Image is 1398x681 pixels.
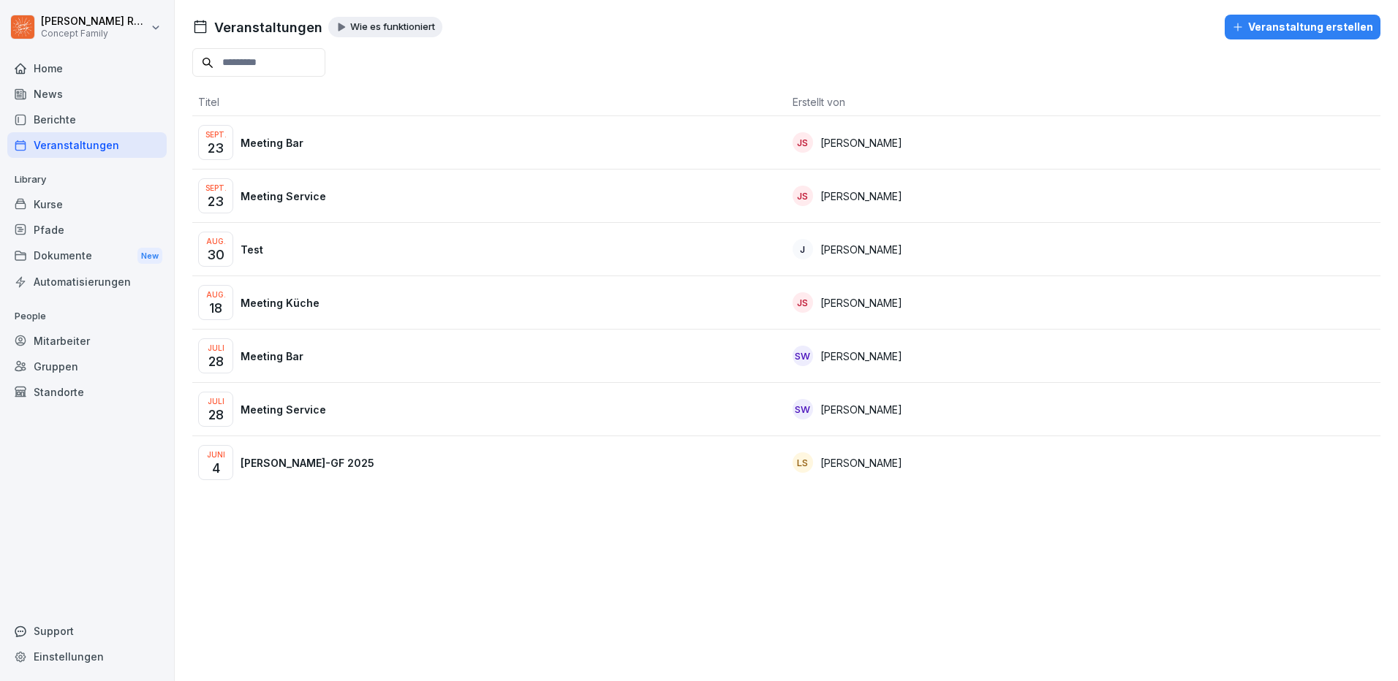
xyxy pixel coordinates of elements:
[7,191,167,217] a: Kurse
[208,194,224,209] p: 23
[7,243,167,270] a: DokumenteNew
[820,402,902,417] p: [PERSON_NAME]
[212,461,220,476] p: 4
[241,242,263,257] p: Test
[350,21,435,33] p: Wie es funktioniert
[7,328,167,354] a: Mitarbeiter
[7,269,167,294] a: Automatisierungen
[793,96,845,108] span: Erstellt von
[7,354,167,379] a: Gruppen
[7,132,167,158] a: Veranstaltungen
[206,236,226,246] p: Aug.
[137,248,162,265] div: New
[241,455,374,471] p: [PERSON_NAME]-GF 2025
[1225,15,1380,39] button: Veranstaltung erstellen
[207,449,225,460] p: Juni
[793,292,813,313] div: JS
[793,346,813,366] div: SW
[208,141,224,156] p: 23
[207,248,224,262] p: 30
[208,343,224,353] p: Juli
[7,243,167,270] div: Dokumente
[214,18,322,37] h1: Veranstaltungen
[7,168,167,191] p: Library
[41,28,148,39] p: Concept Family
[793,452,813,473] div: LS
[7,81,167,107] a: News
[7,379,167,405] a: Standorte
[241,402,326,417] p: Meeting Service
[820,455,902,471] p: [PERSON_NAME]
[241,189,326,204] p: Meeting Service
[241,135,303,151] p: Meeting Bar
[820,295,902,311] p: [PERSON_NAME]
[241,349,303,364] p: Meeting Bar
[205,183,227,193] p: Sept.
[820,189,902,204] p: [PERSON_NAME]
[208,408,224,422] p: 28
[206,289,226,300] p: Aug.
[7,107,167,132] a: Berichte
[41,15,148,28] p: [PERSON_NAME] Reiter
[1232,19,1373,35] div: Veranstaltung erstellen
[198,96,219,108] span: Titel
[793,186,813,206] div: JS
[7,618,167,644] div: Support
[793,399,813,419] div: SW
[7,644,167,669] a: Einstellungen
[7,217,167,243] a: Pfade
[820,135,902,151] p: [PERSON_NAME]
[205,129,227,140] p: Sept.
[793,239,813,259] div: J
[208,396,224,406] p: Juli
[820,242,902,257] p: [PERSON_NAME]
[7,56,167,81] a: Home
[7,305,167,328] p: People
[209,301,222,316] p: 18
[820,349,902,364] p: [PERSON_NAME]
[793,132,813,153] div: JS
[208,354,224,369] p: 28
[241,295,320,311] p: Meeting Küche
